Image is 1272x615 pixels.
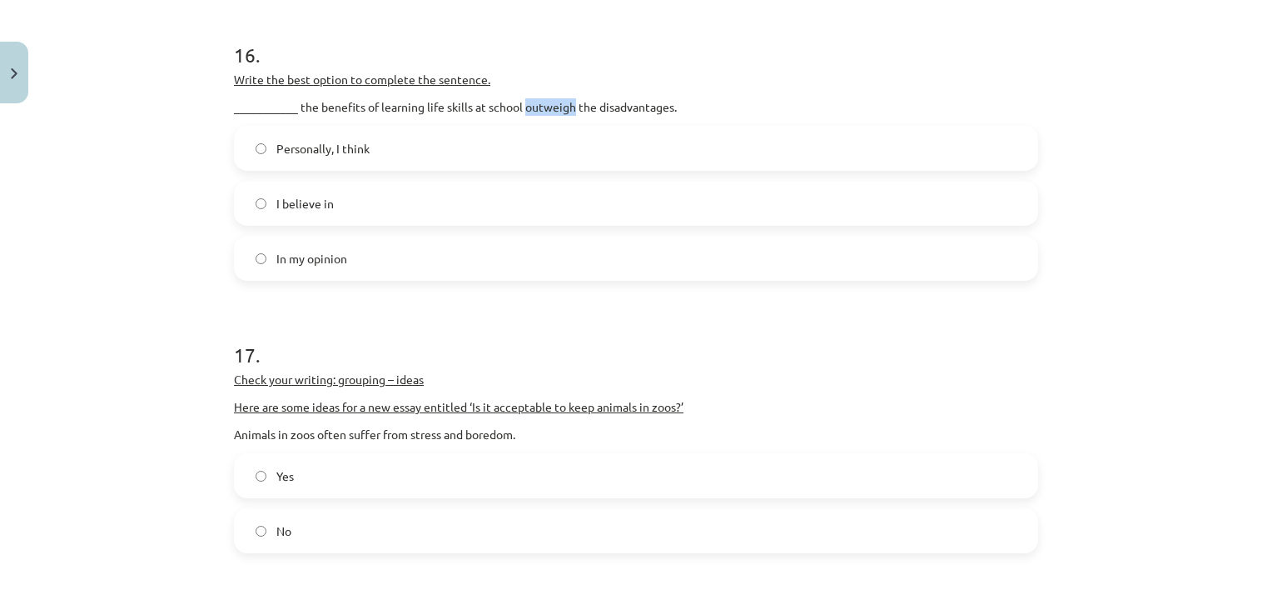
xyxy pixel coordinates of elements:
[234,98,1038,116] p: ___________ the benefits of learning life skills at school outweigh the disadvantages.
[234,72,490,87] u: Write the best option to complete the sentence.
[234,372,424,387] u: Check your writing: grouping – ideas
[234,314,1038,366] h1: 17 .
[276,522,291,540] span: No
[276,140,370,157] span: Personally, I think
[234,14,1038,66] h1: 16 .
[256,526,266,537] input: No
[234,399,683,414] u: Here are some ideas for a new essay entitled ‘Is it acceptable to keep animals in zoos?’
[11,68,17,79] img: icon-close-lesson-0947bae3869378f0d4975bcd49f059093ad1ed9edebbc8119c70593378902aed.svg
[256,198,266,209] input: I believe in
[256,143,266,154] input: Personally, I think
[276,250,347,267] span: In my opinion
[276,195,334,212] span: I believe in
[256,471,266,482] input: Yes
[276,467,294,485] span: Yes
[234,426,1038,443] p: Animals in zoos often suffer from stress and boredom.
[256,253,266,264] input: In my opinion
